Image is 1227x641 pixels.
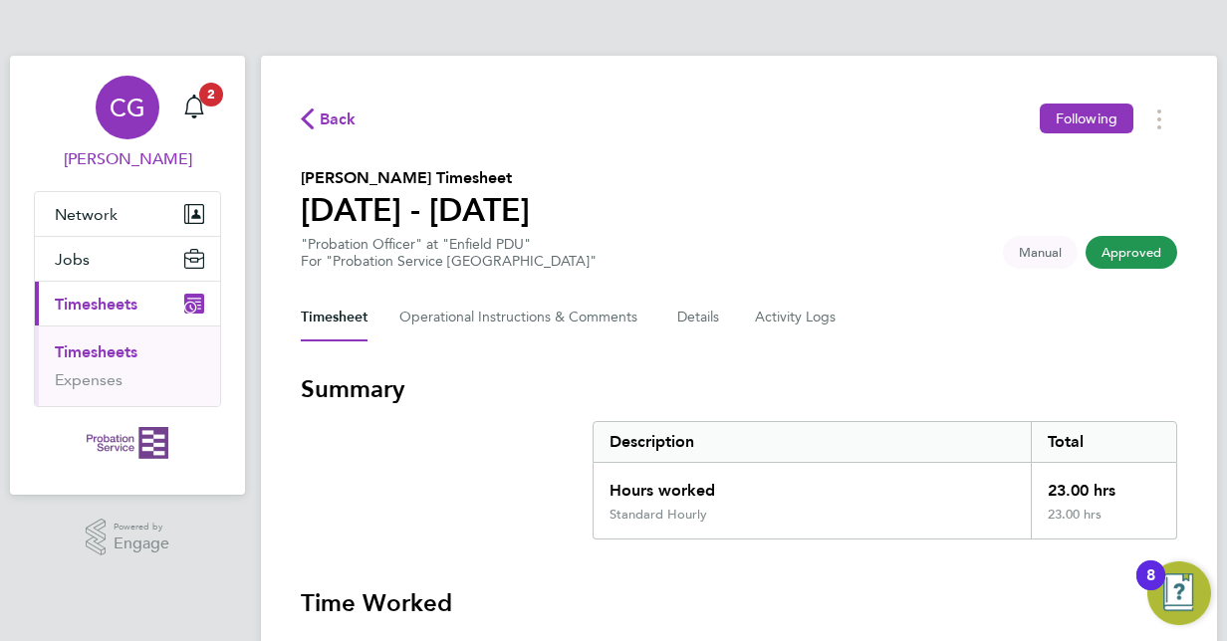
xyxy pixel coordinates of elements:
[301,236,597,270] div: "Probation Officer" at "Enfield PDU"
[301,587,1177,619] h3: Time Worked
[1086,236,1177,269] span: This timesheet has been approved.
[55,250,90,269] span: Jobs
[301,294,368,341] button: Timesheet
[174,76,214,139] a: 2
[1146,575,1155,601] div: 8
[35,192,220,236] button: Network
[301,190,530,230] h1: [DATE] - [DATE]
[301,373,1177,405] h3: Summary
[1141,104,1177,134] button: Timesheets Menu
[55,205,118,224] span: Network
[35,282,220,325] button: Timesheets
[301,107,357,131] button: Back
[1031,422,1176,462] div: Total
[677,294,723,341] button: Details
[610,507,707,523] div: Standard Hourly
[34,427,221,459] a: Go to home page
[399,294,645,341] button: Operational Instructions & Comments
[55,370,123,389] a: Expenses
[114,519,169,535] span: Powered by
[1147,561,1211,625] button: Open Resource Center, 8 new notifications
[594,463,1031,507] div: Hours worked
[55,342,137,361] a: Timesheets
[34,76,221,171] a: CG[PERSON_NAME]
[87,427,167,459] img: probationservice-logo-retina.png
[301,166,530,190] h2: [PERSON_NAME] Timesheet
[1003,236,1078,269] span: This timesheet was manually created.
[10,56,245,495] nav: Main navigation
[34,147,221,171] span: Charlotte Gavin
[199,83,223,107] span: 2
[755,294,839,341] button: Activity Logs
[593,421,1177,539] div: Summary
[1040,104,1133,133] button: Following
[1031,463,1176,507] div: 23.00 hrs
[110,95,145,120] span: CG
[301,253,597,270] div: For "Probation Service [GEOGRAPHIC_DATA]"
[1056,109,1117,127] span: Following
[35,325,220,406] div: Timesheets
[86,519,170,556] a: Powered byEngage
[114,535,169,552] span: Engage
[594,422,1031,462] div: Description
[55,295,137,314] span: Timesheets
[35,237,220,281] button: Jobs
[320,107,357,131] span: Back
[1031,507,1176,538] div: 23.00 hrs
